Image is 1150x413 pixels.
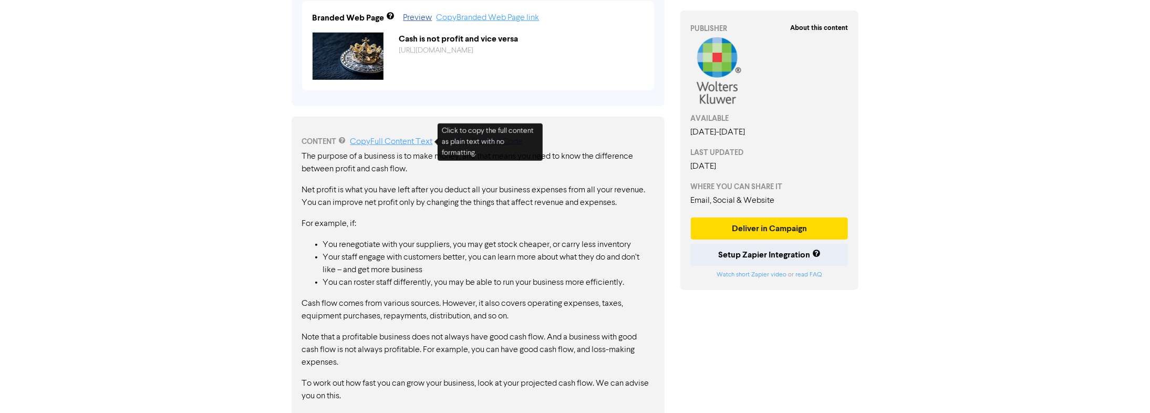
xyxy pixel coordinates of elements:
[313,12,385,24] div: Branded Web Page
[302,297,654,323] p: Cash flow comes from various sources. However, it also covers operating expenses, taxes, equipmen...
[403,14,432,22] a: Preview
[691,113,848,124] div: AVAILABLE
[323,276,654,289] li: You can roster staff differently, you may be able to run your business more efficiently.
[691,126,848,139] div: [DATE] - [DATE]
[302,150,654,175] p: The purpose of a business is to make money, and that means you need to know the difference betwee...
[302,377,654,402] p: To work out how fast you can grow your business, look at your projected cash flow. We can advise ...
[790,24,848,32] strong: About this content
[302,331,654,369] p: Note that a profitable business does not always have good cash flow. And a business with good cas...
[717,272,786,278] a: Watch short Zapier video
[437,14,540,22] a: Copy Branded Web Page link
[350,138,433,146] a: Copy Full Content Text
[399,47,474,54] a: [URL][DOMAIN_NAME]
[302,218,654,230] p: For example, if:
[438,123,543,161] div: Click to copy the full content as plain text with no formatting.
[691,181,848,192] div: WHERE YOU CAN SHARE IT
[691,244,848,266] button: Setup Zapier Integration
[323,239,654,251] li: You renegotiate with your suppliers, you may get stock cheaper, or carry less inventory
[691,218,848,240] button: Deliver in Campaign
[691,23,848,34] div: PUBLISHER
[691,194,848,207] div: Email, Social & Website
[302,184,654,209] p: Net profit is what you have left after you deduct all your business expenses from all your revenu...
[691,160,848,173] div: [DATE]
[391,33,651,45] div: Cash is not profit and vice versa
[323,251,654,276] li: Your staff engage with customers better, you can learn more about what they do and don’t like – a...
[691,147,848,158] div: LAST UPDATED
[302,136,654,148] div: CONTENT
[391,45,651,56] div: https://public2.bomamarketing.com/cp/3CORW7xCRJXWrmvlCgaH8K?sa=5nVwSPFL
[691,270,848,280] div: or
[1097,363,1150,413] iframe: Chat Widget
[795,272,822,278] a: read FAQ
